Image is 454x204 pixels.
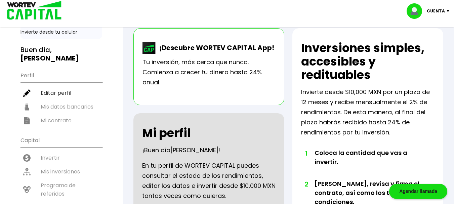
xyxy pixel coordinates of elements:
h2: Inversiones simples, accesibles y redituables [301,41,435,82]
h2: Mi perfil [142,126,191,140]
img: wortev-capital-app-icon [142,42,156,54]
p: ¡Buen día ! [142,145,221,155]
p: Invierte desde tu celular [20,29,102,36]
p: Tu inversión, más cerca que nunca. Comienza a crecer tu dinero hasta 24% anual. [142,57,275,87]
div: Agendar llamada [389,184,447,199]
img: profile-image [407,3,427,19]
li: Coloca la cantidad que vas a invertir. [315,148,421,179]
p: En tu perfil de WORTEV CAPITAL puedes consultar el estado de los rendimientos, editar los datos e... [142,161,276,201]
h3: Buen día, [20,46,102,63]
p: Invierte desde $10,000 MXN por un plazo de 12 meses y recibe mensualmente el 2% de rendimientos. ... [301,87,435,137]
a: Editar perfil [20,86,102,100]
span: [PERSON_NAME] [170,146,219,154]
p: Cuenta [427,6,445,16]
p: ¡Descubre WORTEV CAPITAL App! [156,43,274,53]
img: icon-down [445,10,454,12]
span: 2 [304,179,308,189]
b: [PERSON_NAME] [20,53,79,63]
span: 1 [304,148,308,158]
ul: Perfil [20,68,102,127]
img: editar-icon.952d3147.svg [23,89,31,97]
